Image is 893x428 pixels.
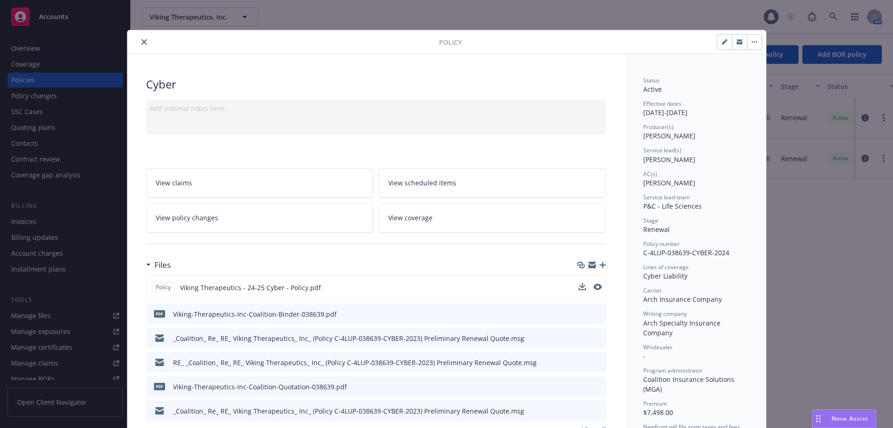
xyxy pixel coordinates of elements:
div: Viking-Therapeutics-Inc-Coalition-Quotation-038639.pdf [173,382,347,392]
button: preview file [594,382,602,392]
span: [PERSON_NAME] [643,178,695,187]
span: $7,498.00 [643,408,673,417]
span: Nova Assist [832,414,868,422]
div: RE_ _Coalition_ Re_ RE_ Viking Therapeutics_ Inc_ (Policy C-4LUP-038639-CYBER-2023) Preliminary R... [173,358,537,367]
span: Stage [643,217,658,224]
span: Service lead(s) [643,146,681,154]
span: Premium [643,400,667,408]
span: Cyber Liability [643,272,687,280]
span: P&C - Life Sciences [643,202,702,211]
div: Cyber [146,76,606,92]
span: Arch Insurance Company [643,295,722,304]
a: View claims [146,168,373,197]
div: Viking-Therapeutics-Inc-Coalition-Binder-038639.pdf [173,309,337,319]
button: download file [579,333,586,343]
button: preview file [594,406,602,416]
button: preview file [594,333,602,343]
div: _Coalition_ Re_ RE_ Viking Therapeutics_ Inc_ (Policy C-4LUP-038639-CYBER-2023) Preliminary Renew... [173,406,524,416]
span: View coverage [388,213,433,223]
span: - [643,352,646,360]
button: preview file [594,358,602,367]
span: Viking Therapeutics - 24-25 Cyber - Policy.pdf [180,283,321,292]
button: preview file [593,283,602,292]
span: Renewal [643,225,670,234]
button: download file [579,283,586,290]
div: Add internal notes here... [150,103,602,113]
a: View policy changes [146,203,373,232]
button: download file [579,309,586,319]
span: Effective dates [643,100,681,108]
button: download file [579,382,586,392]
button: close [139,36,150,48]
h3: Files [154,259,171,271]
button: download file [579,283,586,292]
span: [PERSON_NAME] [643,155,695,164]
span: Policy number [643,240,680,248]
span: Policy [439,37,462,47]
span: Status [643,76,660,84]
span: Service lead team [643,193,690,201]
a: View scheduled items [379,168,606,197]
span: Active [643,85,662,94]
button: download file [579,406,586,416]
span: Carrier [643,286,662,294]
span: pdf [154,383,165,390]
span: C-4LUP-038639-CYBER-2024 [643,248,729,257]
span: Wholesaler [643,343,673,351]
div: [DATE] - [DATE] [643,100,747,117]
span: Producer(s) [643,123,673,131]
button: download file [579,358,586,367]
span: AC(s) [643,170,657,178]
span: Program administrator [643,367,703,374]
span: Writing company [643,310,687,318]
div: _Coalition_ Re_ RE_ Viking Therapeutics_ Inc_ (Policy C-4LUP-038639-CYBER-2023) Preliminary Renew... [173,333,524,343]
span: View claims [156,178,192,188]
span: View policy changes [156,213,218,223]
div: Drag to move [813,410,824,428]
span: [PERSON_NAME] [643,131,695,140]
button: Nova Assist [812,409,876,428]
button: preview file [594,309,602,319]
span: pdf [154,310,165,317]
div: Files [146,259,171,271]
span: Coalition Insurance Solutions (MGA) [643,375,736,394]
span: Lines of coverage [643,263,689,271]
span: Policy [154,283,173,292]
button: preview file [593,284,602,290]
span: Arch Specialty Insurance Company [643,319,722,337]
span: View scheduled items [388,178,456,188]
a: View coverage [379,203,606,232]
